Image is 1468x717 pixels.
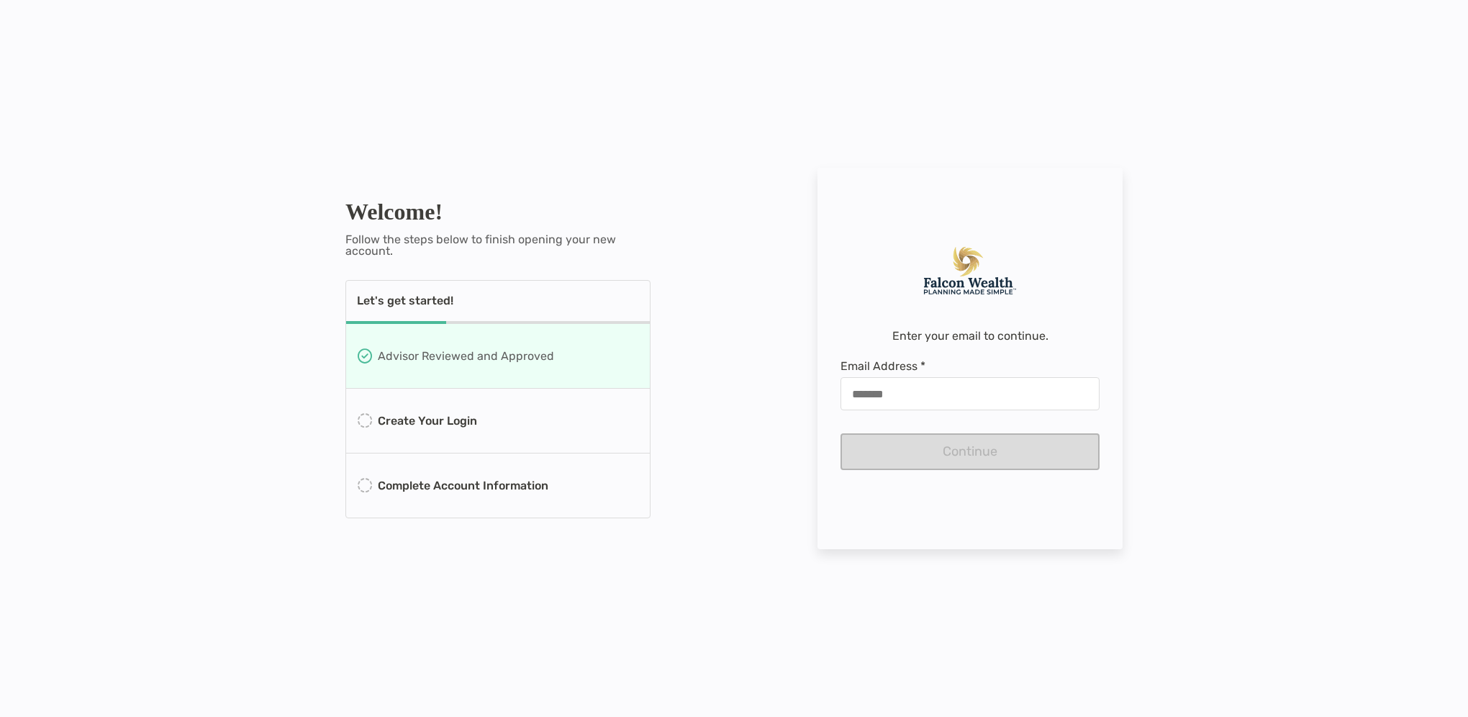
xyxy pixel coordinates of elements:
[378,477,548,495] p: Complete Account Information
[378,412,477,430] p: Create Your Login
[345,234,651,257] p: Follow the steps below to finish opening your new account.
[841,359,1100,373] span: Email Address *
[923,247,1018,294] img: Company Logo
[841,388,1099,400] input: Email Address *
[345,199,651,225] h1: Welcome!
[892,330,1048,342] p: Enter your email to continue.
[378,347,554,365] p: Advisor Reviewed and Approved
[357,295,453,307] p: Let's get started!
